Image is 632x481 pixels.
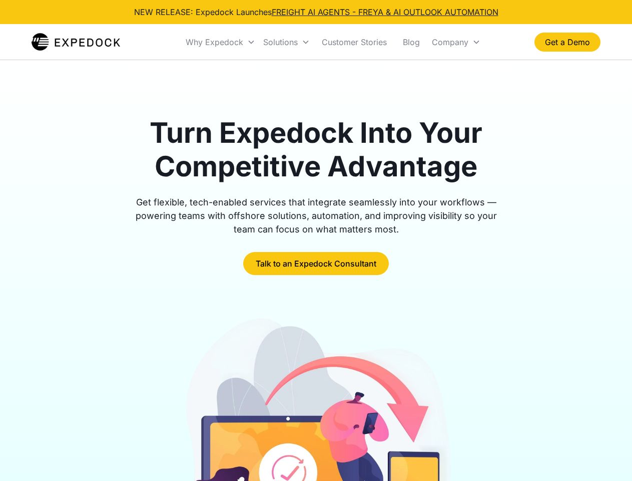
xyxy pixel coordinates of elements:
[259,25,314,59] div: Solutions
[272,7,498,17] a: FREIGHT AI AGENTS - FREYA & AI OUTLOOK AUTOMATION
[582,433,632,481] iframe: Chat Widget
[182,25,259,59] div: Why Expedock
[432,37,468,47] div: Company
[395,25,428,59] a: Blog
[32,32,120,52] a: home
[186,37,243,47] div: Why Expedock
[124,116,508,183] h1: Turn Expedock Into Your Competitive Advantage
[534,33,600,52] a: Get a Demo
[263,37,298,47] div: Solutions
[32,32,120,52] img: Expedock Logo
[124,195,508,236] div: Get flexible, tech-enabled services that integrate seamlessly into your workflows — powering team...
[314,25,395,59] a: Customer Stories
[243,252,389,275] a: Talk to an Expedock Consultant
[134,6,498,18] div: NEW RELEASE: Expedock Launches
[428,25,484,59] div: Company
